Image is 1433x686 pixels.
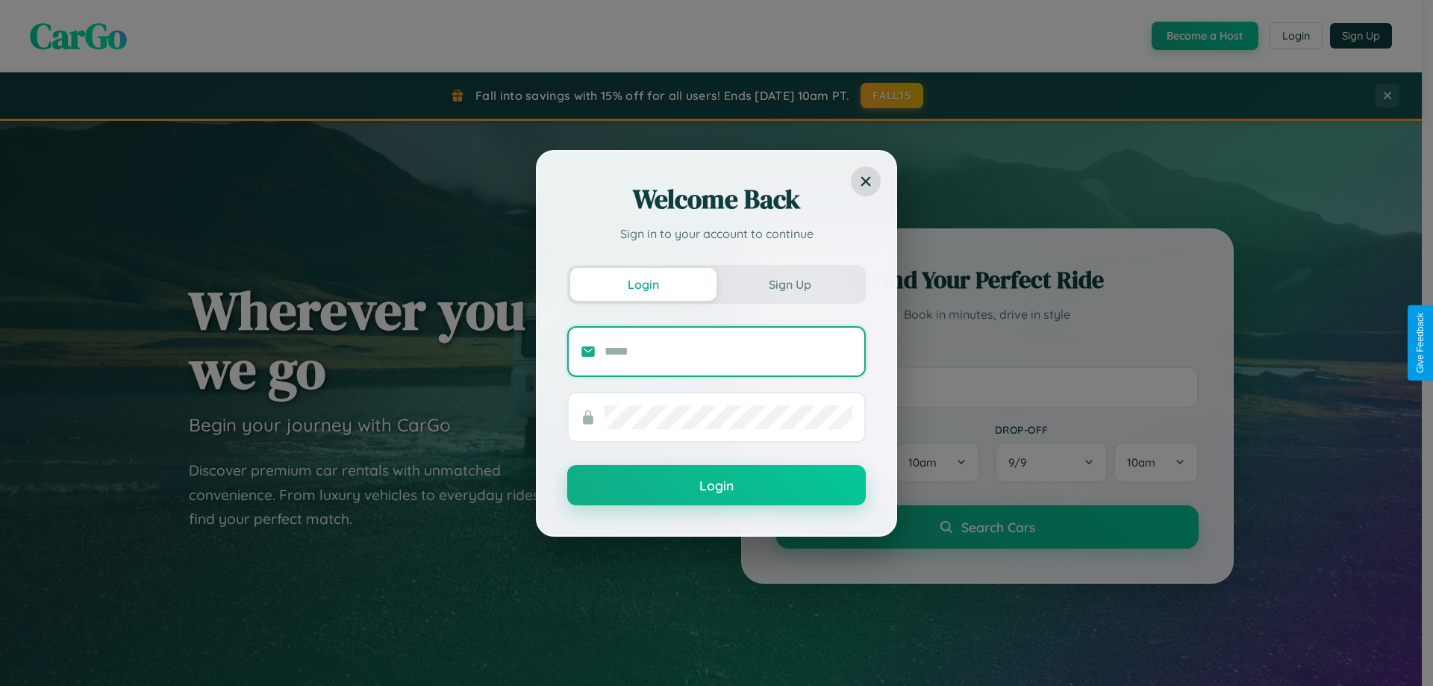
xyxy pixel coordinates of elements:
[567,181,866,217] h2: Welcome Back
[1415,313,1426,373] div: Give Feedback
[716,268,863,301] button: Sign Up
[567,465,866,505] button: Login
[567,225,866,243] p: Sign in to your account to continue
[570,268,716,301] button: Login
